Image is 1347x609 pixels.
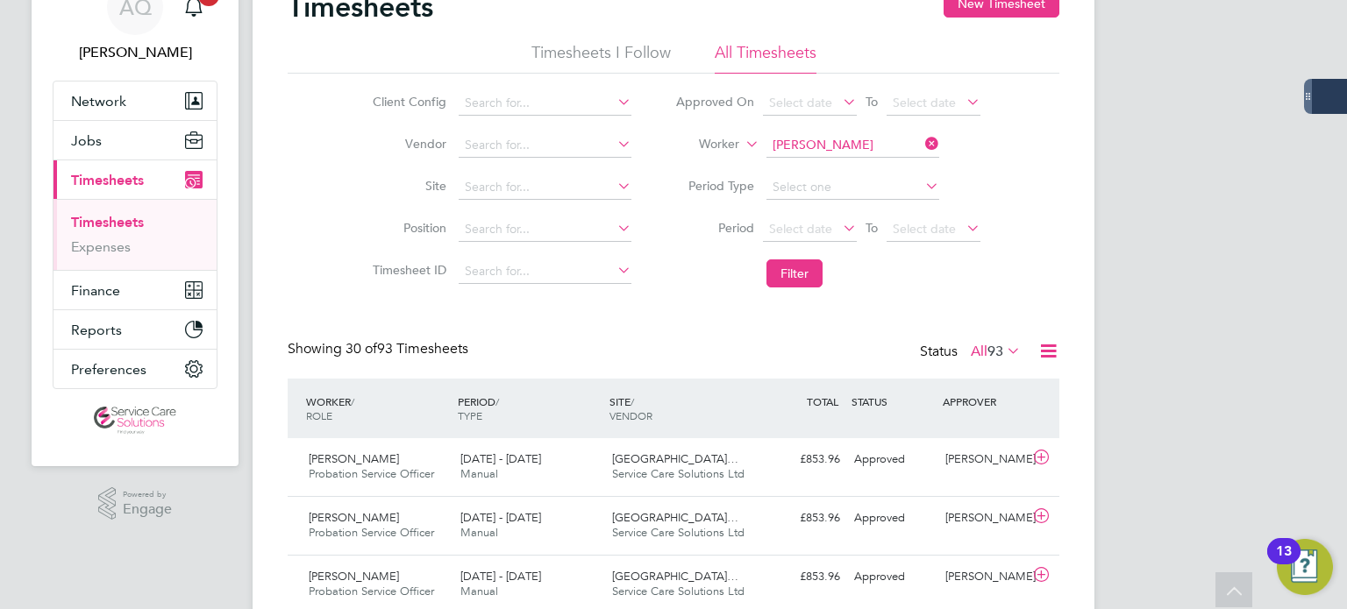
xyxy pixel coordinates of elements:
[756,504,847,533] div: £853.96
[971,343,1021,360] label: All
[459,175,631,200] input: Search for...
[612,525,745,540] span: Service Care Solutions Ltd
[53,121,217,159] button: Jobs
[715,42,816,74] li: All Timesheets
[938,386,1030,417] div: APPROVER
[660,136,739,153] label: Worker
[71,172,144,188] span: Timesheets
[288,340,472,358] div: Showing
[309,466,434,481] span: Probation Service Officer
[766,259,823,287] button: Filter
[367,220,446,236] label: Position
[53,42,217,63] span: Andrew Quinney
[53,350,217,388] button: Preferences
[860,216,883,239] span: To
[123,487,172,502] span: Powered by
[94,407,176,435] img: servicecare-logo-retina.png
[53,160,217,199] button: Timesheets
[1277,539,1333,595] button: Open Resource Center, 13 new notifications
[609,408,652,422] span: VENDOR
[53,271,217,309] button: Finance
[71,361,146,378] span: Preferences
[459,133,631,158] input: Search for...
[938,563,1030,591] div: [PERSON_NAME]
[346,340,468,358] span: 93 Timesheets
[612,451,738,466] span: [GEOGRAPHIC_DATA]…
[346,340,377,358] span: 30 of
[1276,551,1292,574] div: 13
[460,569,541,584] span: [DATE] - [DATE]
[460,510,541,525] span: [DATE] - [DATE]
[309,510,399,525] span: [PERSON_NAME]
[460,584,498,598] span: Manual
[612,466,745,481] span: Service Care Solutions Ltd
[612,510,738,525] span: [GEOGRAPHIC_DATA]…
[893,221,956,237] span: Select date
[71,282,120,299] span: Finance
[367,136,446,152] label: Vendor
[306,408,332,422] span: ROLE
[460,451,541,466] span: [DATE] - [DATE]
[675,178,754,194] label: Period Type
[847,504,938,533] div: Approved
[605,386,757,431] div: SITE
[459,91,631,116] input: Search for...
[612,569,738,584] span: [GEOGRAPHIC_DATA]…
[453,386,605,431] div: PERIOD
[807,394,838,408] span: TOTAL
[631,394,634,408] span: /
[893,95,956,110] span: Select date
[612,584,745,598] span: Service Care Solutions Ltd
[675,220,754,236] label: Period
[938,504,1030,533] div: [PERSON_NAME]
[309,584,434,598] span: Probation Service Officer
[766,175,939,200] input: Select one
[531,42,671,74] li: Timesheets I Follow
[847,563,938,591] div: Approved
[860,90,883,113] span: To
[458,408,482,422] span: TYPE
[71,93,126,110] span: Network
[302,386,453,431] div: WORKER
[98,487,173,520] a: Powered byEngage
[756,563,847,591] div: £853.96
[71,238,131,255] a: Expenses
[847,445,938,474] div: Approved
[367,262,446,278] label: Timesheet ID
[766,133,939,158] input: Search for...
[920,340,1024,365] div: Status
[367,178,446,194] label: Site
[367,94,446,110] label: Client Config
[53,407,217,435] a: Go to home page
[53,310,217,349] button: Reports
[309,569,399,584] span: [PERSON_NAME]
[459,259,631,284] input: Search for...
[71,214,144,230] a: Timesheets
[847,386,938,417] div: STATUS
[309,525,434,540] span: Probation Service Officer
[495,394,499,408] span: /
[938,445,1030,474] div: [PERSON_NAME]
[459,217,631,242] input: Search for...
[71,322,122,338] span: Reports
[123,502,172,517] span: Engage
[351,394,354,408] span: /
[675,94,754,110] label: Approved On
[460,525,498,540] span: Manual
[769,95,832,110] span: Select date
[987,343,1003,360] span: 93
[769,221,832,237] span: Select date
[309,451,399,466] span: [PERSON_NAME]
[71,132,102,149] span: Jobs
[756,445,847,474] div: £853.96
[53,199,217,270] div: Timesheets
[53,81,217,120] button: Network
[460,466,498,481] span: Manual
